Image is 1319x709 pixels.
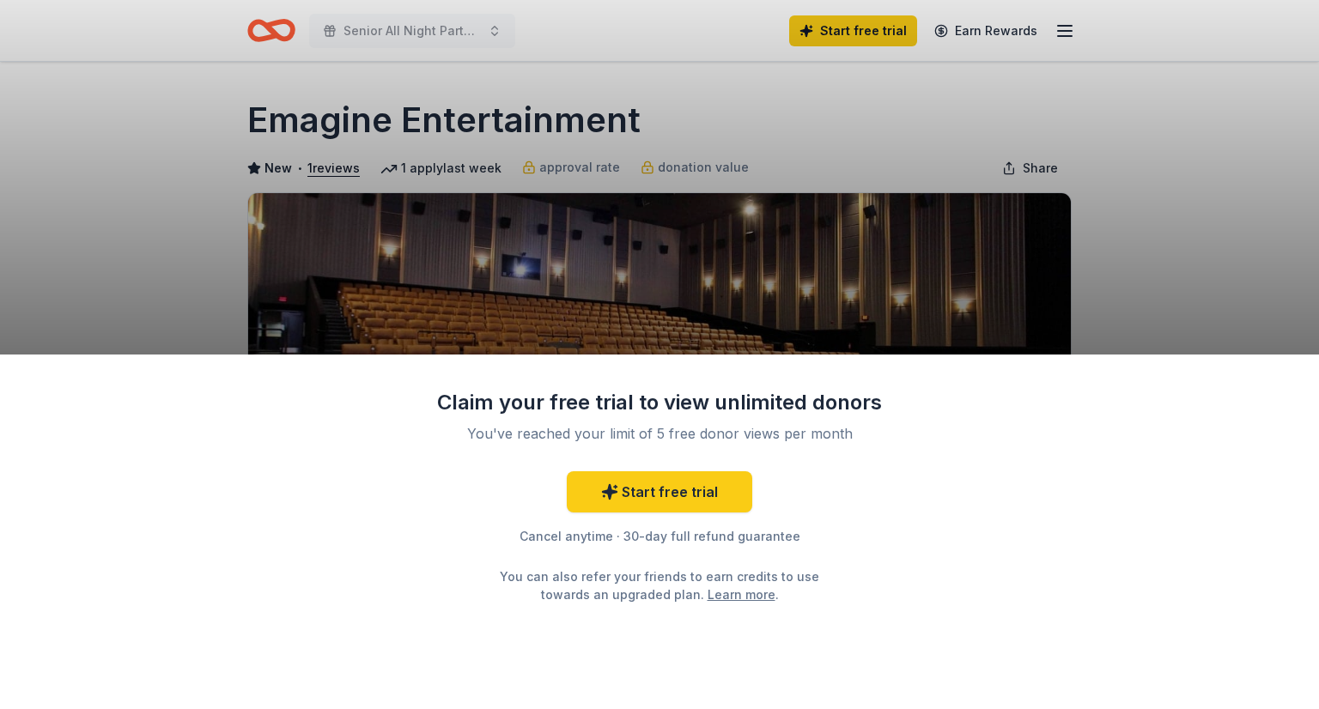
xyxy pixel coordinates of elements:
div: Cancel anytime · 30-day full refund guarantee [436,526,883,547]
a: Learn more [708,585,775,603]
a: Start free trial [567,471,752,512]
div: You've reached your limit of 5 free donor views per month [457,423,862,444]
div: You can also refer your friends to earn credits to use towards an upgraded plan. . [484,567,835,603]
div: Claim your free trial to view unlimited donors [436,389,883,416]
